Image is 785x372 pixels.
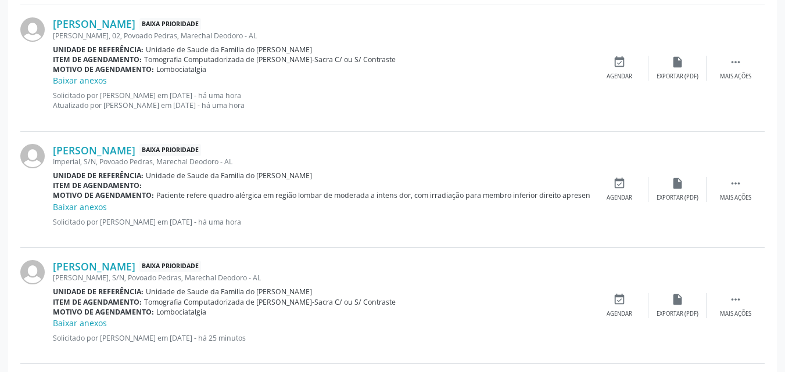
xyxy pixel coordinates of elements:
span: Lombociatalgia [156,64,206,74]
img: img [20,144,45,168]
b: Item de agendamento: [53,180,142,190]
img: img [20,17,45,42]
img: img [20,260,45,284]
b: Item de agendamento: [53,55,142,64]
b: Item de agendamento: [53,297,142,307]
a: [PERSON_NAME] [53,17,135,30]
div: Agendar [607,73,632,81]
span: Unidade de Saude da Familia do [PERSON_NAME] [146,45,312,55]
span: Tomografia Computadorizada de [PERSON_NAME]-Sacra C/ ou S/ Contraste [144,55,396,64]
div: Mais ações [720,310,751,318]
div: Imperial, S/N, Povoado Pedras, Marechal Deodoro - AL [53,157,590,167]
b: Motivo de agendamento: [53,64,154,74]
span: Lombociatalgia [156,307,206,317]
span: Paciente refere quadro alérgica em região lombar de moderada a intens dor, com irradiação para me... [156,190,755,200]
p: Solicitado por [PERSON_NAME] em [DATE] - há 25 minutos [53,333,590,343]
span: Baixa Prioridade [139,261,201,273]
i: insert_drive_file [671,177,684,190]
div: Agendar [607,194,632,202]
b: Unidade de referência: [53,287,144,297]
div: Exportar (PDF) [657,73,698,81]
div: Exportar (PDF) [657,310,698,318]
div: Exportar (PDF) [657,194,698,202]
b: Unidade de referência: [53,45,144,55]
b: Motivo de agendamento: [53,307,154,317]
i: insert_drive_file [671,293,684,306]
i:  [729,56,742,68]
span: Baixa Prioridade [139,144,201,156]
div: Mais ações [720,73,751,81]
a: [PERSON_NAME] [53,144,135,157]
i: event_available [613,293,626,306]
i:  [729,293,742,306]
p: Solicitado por [PERSON_NAME] em [DATE] - há uma hora [53,217,590,227]
a: Baixar anexos [53,201,107,212]
div: [PERSON_NAME], 02, Povoado Pedras, Marechal Deodoro - AL [53,31,590,41]
b: Unidade de referência: [53,171,144,180]
p: Solicitado por [PERSON_NAME] em [DATE] - há uma hora Atualizado por [PERSON_NAME] em [DATE] - há ... [53,91,590,110]
b: Motivo de agendamento: [53,190,154,200]
i: insert_drive_file [671,56,684,68]
a: [PERSON_NAME] [53,260,135,273]
div: Mais ações [720,194,751,202]
span: Baixa Prioridade [139,18,201,30]
i:  [729,177,742,190]
div: Agendar [607,310,632,318]
span: Tomografia Computadorizada de [PERSON_NAME]-Sacra C/ ou S/ Contraste [144,297,396,307]
span: Unidade de Saude da Familia do [PERSON_NAME] [146,287,312,297]
div: [PERSON_NAME], S/N, Povoado Pedras, Marechal Deodoro - AL [53,273,590,283]
a: Baixar anexos [53,75,107,86]
i: event_available [613,56,626,68]
span: Unidade de Saude da Familia do [PERSON_NAME] [146,171,312,180]
i: event_available [613,177,626,190]
a: Baixar anexos [53,317,107,328]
